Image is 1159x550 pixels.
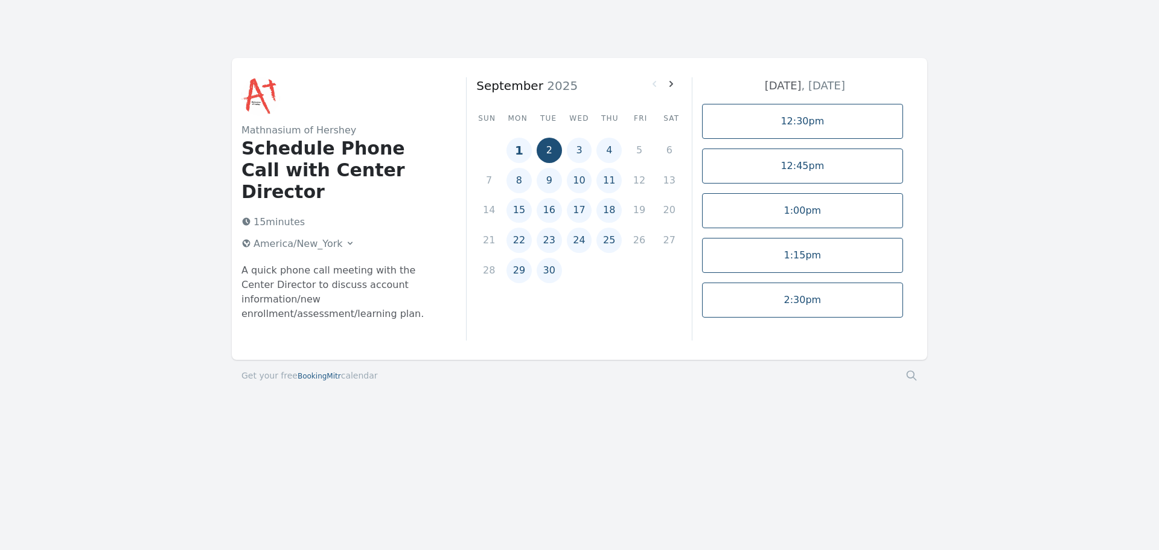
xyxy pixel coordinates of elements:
div: Mon [507,114,528,123]
button: 14 [476,198,502,223]
div: Sun [476,114,497,123]
button: 19 [627,198,652,223]
button: 24 [567,228,592,253]
span: BookingMitr [298,372,341,380]
button: 20 [657,198,682,223]
span: 2025 [543,78,578,93]
img: Mathnasium of Hershey [241,77,280,116]
strong: September [476,78,543,93]
span: , [DATE] [802,79,845,92]
button: 1 [506,138,532,163]
button: 28 [476,258,502,283]
a: 1:00pm [702,193,903,228]
p: A quick phone call meeting with the Center Director to discuss account information/new enrollment... [241,263,447,321]
button: 15 [506,198,532,223]
button: 11 [596,168,622,193]
button: 9 [537,168,562,193]
button: America/New_York [237,234,360,254]
button: 16 [537,198,562,223]
button: 5 [627,138,652,163]
h2: Mathnasium of Hershey [241,123,447,138]
button: 3 [567,138,592,163]
button: 30 [537,258,562,283]
button: 17 [567,198,592,223]
button: 6 [657,138,682,163]
div: Tue [538,114,559,123]
button: 22 [506,228,532,253]
div: Wed [569,114,590,123]
button: 8 [506,168,532,193]
div: Fri [630,114,651,123]
a: 12:30pm [702,104,903,139]
p: 15 minutes [237,213,447,232]
button: 12 [627,168,652,193]
button: 4 [596,138,622,163]
a: Get your freeBookingMitrcalendar [241,369,378,382]
div: Sat [661,114,682,123]
button: 10 [567,168,592,193]
h1: Schedule Phone Call with Center Director [241,138,447,203]
a: 2:30pm [702,283,903,318]
button: 27 [657,228,682,253]
button: 13 [657,168,682,193]
button: 23 [537,228,562,253]
div: Thu [599,114,621,123]
button: 2 [537,138,562,163]
button: 29 [506,258,532,283]
button: 26 [627,228,652,253]
button: 18 [596,198,622,223]
strong: [DATE] [765,79,802,92]
button: 7 [476,168,502,193]
a: 1:15pm [702,238,903,273]
a: 12:45pm [702,149,903,184]
button: 21 [476,228,502,253]
button: 25 [596,228,622,253]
